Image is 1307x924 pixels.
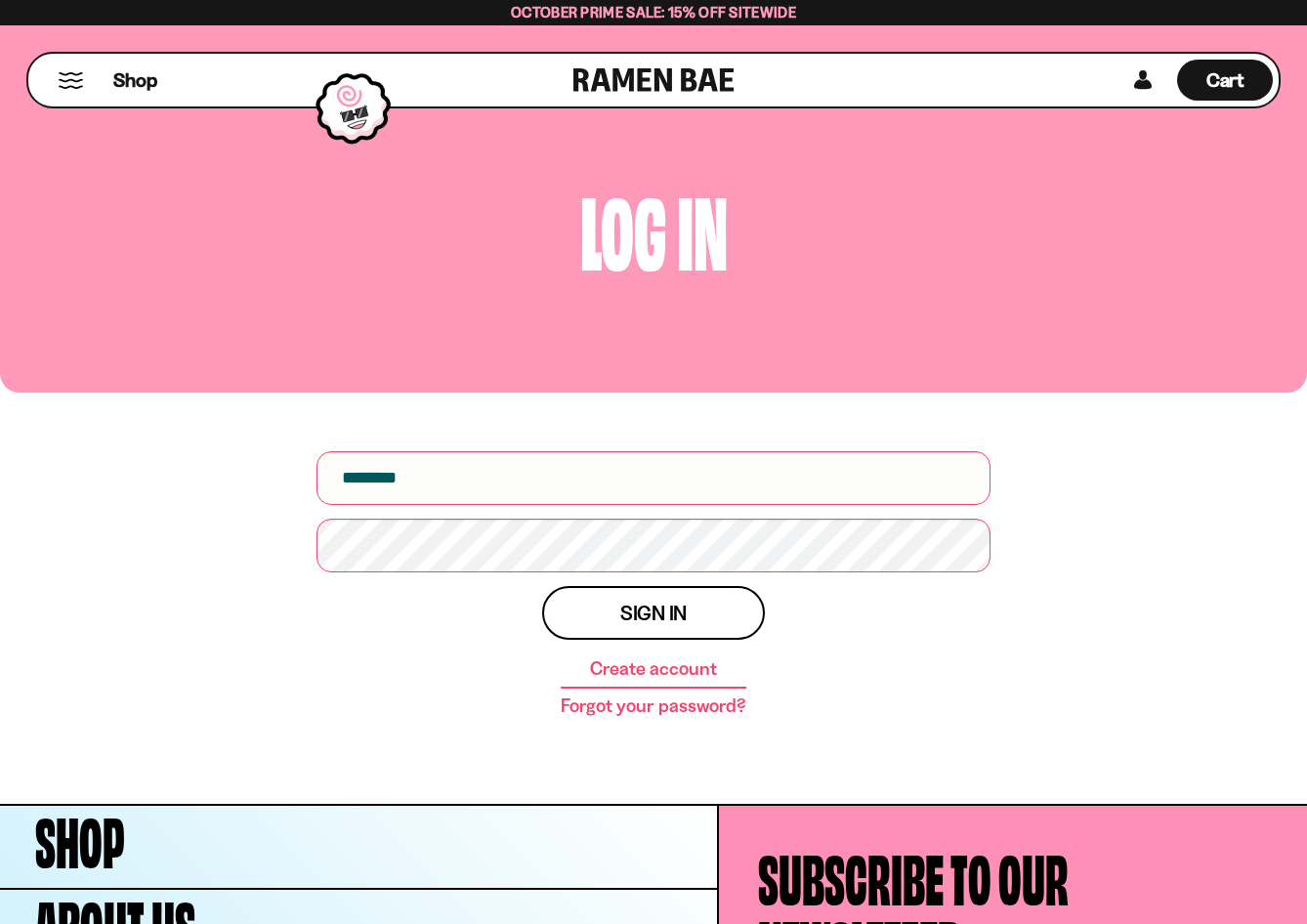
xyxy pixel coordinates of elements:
span: Shop [35,804,125,870]
div: Cart [1177,54,1273,106]
a: Forgot your password? [561,696,745,716]
button: Mobile Menu Trigger [58,72,84,89]
span: October Prime Sale: 15% off Sitewide [511,3,796,21]
span: Sign in [620,603,687,623]
h1: Log in [15,182,1292,270]
a: Create account [590,659,717,679]
span: Shop [113,67,157,94]
span: Cart [1206,68,1244,92]
button: Sign in [542,586,765,640]
a: Shop [113,60,157,101]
